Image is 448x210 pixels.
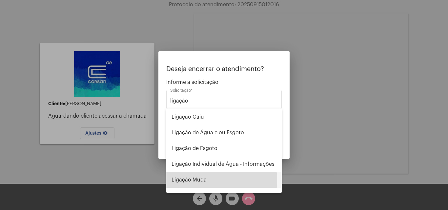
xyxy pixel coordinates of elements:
[170,98,278,104] input: Buscar solicitação
[172,188,276,203] span: Religação (informações sobre)
[166,66,282,73] p: Deseja encerrar o atendimento?
[166,79,282,85] span: Informe a solicitação
[172,141,276,156] span: Ligação de Esgoto
[172,172,276,188] span: Ligação Muda
[172,125,276,141] span: Ligação de Água e ou Esgoto
[172,109,276,125] span: Ligação Caiu
[172,156,276,172] span: Ligação Individual de Água - Informações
